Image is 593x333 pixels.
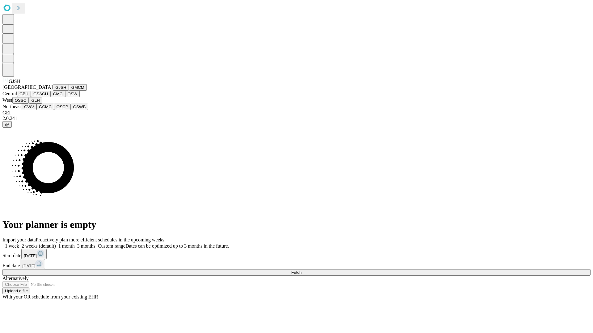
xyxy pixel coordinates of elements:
[36,237,166,242] span: Proactively plan more efficient schedules in the upcoming weeks.
[5,243,19,249] span: 1 week
[2,121,12,128] button: @
[2,288,30,294] button: Upload a file
[53,84,69,91] button: GJSH
[21,249,47,259] button: [DATE]
[65,91,80,97] button: OSW
[36,104,54,110] button: GCMC
[2,110,591,116] div: GEI
[2,219,591,230] h1: Your planner is empty
[12,97,29,104] button: OSSC
[291,270,301,275] span: Fetch
[20,259,45,269] button: [DATE]
[5,122,9,127] span: @
[22,104,36,110] button: GWV
[2,104,22,109] span: Northeast
[31,91,50,97] button: GSACH
[77,243,95,249] span: 3 months
[2,237,36,242] span: Import your data
[2,97,12,103] span: West
[2,276,28,281] span: Alternatively
[54,104,71,110] button: OSCP
[2,269,591,276] button: Fetch
[2,91,17,96] span: Central
[125,243,229,249] span: Dates can be optimized up to 3 months in the future.
[2,249,591,259] div: Start date
[22,264,35,268] span: [DATE]
[58,243,75,249] span: 1 month
[29,97,42,104] button: GLH
[24,253,37,258] span: [DATE]
[71,104,88,110] button: GSWB
[2,294,98,299] span: With your OR schedule from your existing EHR
[22,243,56,249] span: 2 weeks (default)
[9,79,20,84] span: GJSH
[17,91,31,97] button: GBH
[2,84,53,90] span: [GEOGRAPHIC_DATA]
[50,91,65,97] button: GMC
[2,116,591,121] div: 2.0.241
[2,259,591,269] div: End date
[69,84,87,91] button: GMCM
[98,243,125,249] span: Custom range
